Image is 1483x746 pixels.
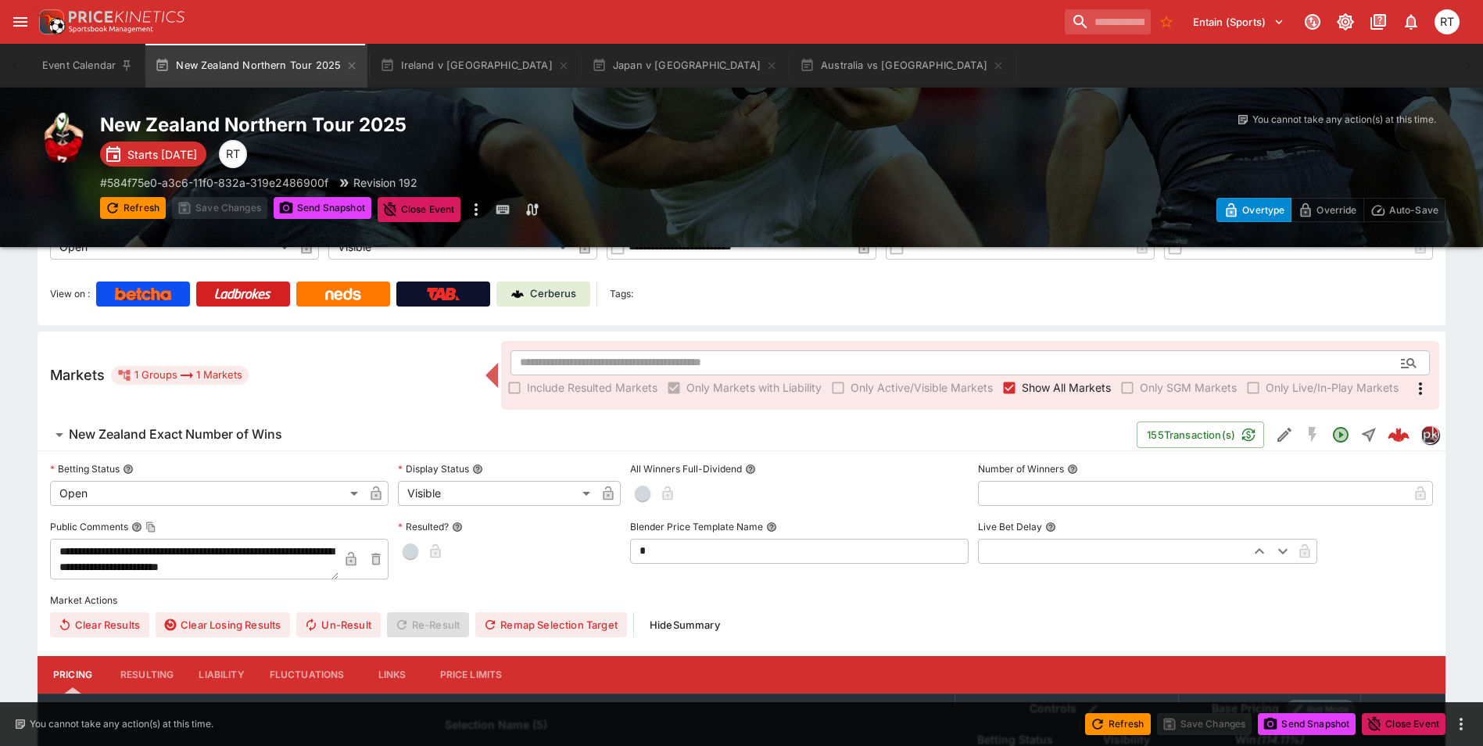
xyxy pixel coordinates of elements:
p: You cannot take any action(s) at this time. [30,717,213,731]
img: rugby_union.png [38,113,88,163]
p: Override [1316,202,1356,218]
th: Controls [955,694,1178,724]
button: more [1452,715,1470,733]
button: Display Status [472,464,483,475]
span: Only Live/In-Play Markets [1266,379,1399,396]
a: a06c3b14-e515-4c12-876a-7835d23c84e6 [1383,419,1414,450]
svg: Open [1331,425,1350,444]
button: Live Bet Delay [1045,522,1056,533]
p: All Winners Full-Dividend [630,462,742,475]
img: Cerberus [511,288,524,300]
button: Richard Tatton [1430,5,1464,39]
button: Overtype [1216,198,1291,222]
div: a06c3b14-e515-4c12-876a-7835d23c84e6 [1388,424,1410,446]
div: Start From [1216,198,1445,222]
button: Close Event [378,197,461,222]
p: You cannot take any action(s) at this time. [1252,113,1436,127]
button: Close Event [1362,713,1445,735]
div: 1 Groups 1 Markets [117,366,242,385]
img: Sportsbook Management [69,26,153,33]
button: Betting Status [123,464,134,475]
img: Betcha [115,288,171,300]
button: Documentation [1364,8,1392,36]
svg: More [1411,379,1430,398]
button: Refresh [1085,713,1151,735]
button: Override [1291,198,1363,222]
button: 155Transaction(s) [1137,421,1264,448]
span: Re-Result [387,612,469,637]
button: Notifications [1397,8,1425,36]
span: Only SGM Markets [1140,379,1237,396]
p: Copy To Clipboard [100,174,328,191]
button: Links [357,656,428,694]
button: Japan v [GEOGRAPHIC_DATA] [582,44,787,88]
button: Edit Detail [1270,421,1299,449]
span: Show All Markets [1022,379,1111,396]
h2: Copy To Clipboard [100,113,773,137]
button: Select Tenant [1184,9,1294,34]
p: Blender Price Template Name [630,520,763,533]
div: Base Pricing [1205,699,1285,719]
div: pricekinetics [1420,425,1439,444]
img: pricekinetics [1421,426,1438,443]
img: PriceKinetics Logo [34,6,66,38]
h6: New Zealand Exact Number of Wins [69,426,282,443]
button: Toggle light/dark mode [1331,8,1359,36]
button: All Winners Full-Dividend [745,464,756,475]
button: Send Snapshot [274,197,371,219]
button: Number of Winners [1067,464,1078,475]
button: Public CommentsCopy To Clipboard [131,522,142,533]
p: Cerberus [530,286,576,302]
p: Revision 192 [353,174,417,191]
p: Display Status [398,462,469,475]
button: Clear Results [50,612,149,637]
img: TabNZ [427,288,460,300]
label: View on : [50,282,90,307]
p: Public Comments [50,520,128,533]
button: Refresh [100,197,166,219]
img: Ladbrokes [214,288,271,300]
button: Liability [186,656,256,694]
img: logo-cerberus--red.svg [1388,424,1410,446]
img: PriceKinetics [69,11,184,23]
button: SGM Disabled [1299,421,1327,449]
p: Overtype [1242,202,1284,218]
button: Auto-Save [1363,198,1445,222]
h5: Markets [50,366,105,384]
div: Open [50,481,364,506]
button: Un-Result [296,612,380,637]
div: Visible [398,481,596,506]
button: Connected to PK [1299,8,1327,36]
p: Live Bet Delay [978,520,1042,533]
p: Number of Winners [978,462,1064,475]
button: Remap Selection Target [475,612,627,637]
div: Show/hide Price Roll mode configuration. [1285,700,1356,719]
p: Starts [DATE] [127,146,197,163]
p: Auto-Save [1389,202,1438,218]
div: Richard Tatton [219,140,247,168]
img: Neds [325,288,360,300]
label: Market Actions [50,589,1433,612]
button: Resulted? [452,522,463,533]
button: Price Limits [428,656,515,694]
button: Australia vs [GEOGRAPHIC_DATA] [790,44,1014,88]
p: Resulted? [398,520,449,533]
button: Bulk edit [1083,699,1103,719]
button: Fluctuations [257,656,357,694]
button: Ireland v [GEOGRAPHIC_DATA] [371,44,579,88]
button: New Zealand Exact Number of Wins [38,419,1137,450]
button: Straight [1355,421,1383,449]
button: Open [1327,421,1355,449]
label: Tags: [610,282,633,307]
input: search [1065,9,1151,34]
button: Pricing [38,656,108,694]
button: Copy To Clipboard [145,522,156,533]
button: Resulting [108,656,186,694]
a: Cerberus [496,282,590,307]
button: Event Calendar [33,44,142,88]
button: HideSummary [640,612,729,637]
button: more [467,197,485,222]
div: Richard Tatton [1435,9,1460,34]
span: Include Resulted Markets [527,379,657,396]
span: Only Markets with Liability [686,379,822,396]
